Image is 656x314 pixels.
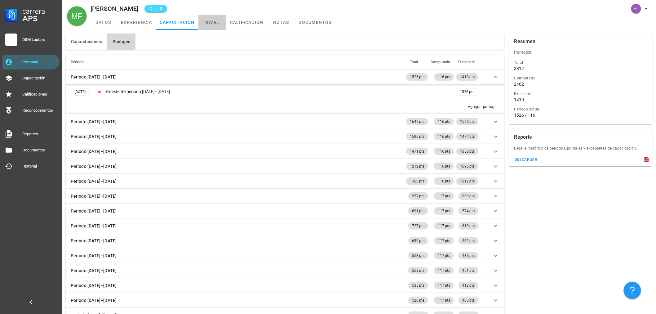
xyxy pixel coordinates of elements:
[71,267,117,274] div: Periodo [DATE]–[DATE]
[468,104,497,110] div: Agregar puntaje
[2,127,60,141] a: Reportes
[410,73,424,81] span: 1526 pts
[410,148,424,155] span: 1471 pts
[71,39,102,44] span: Capacitaciones
[22,164,57,169] div: Historial
[71,222,117,229] div: Periodo [DATE]–[DATE]
[412,282,424,289] span: 535 pts
[112,39,131,44] span: Puntajes
[514,106,647,112] div: Periodo actual
[67,6,87,26] div: avatar
[462,282,475,289] span: 418 pts
[91,5,138,12] div: [PERSON_NAME]
[462,192,475,200] span: 860 pts
[462,252,475,259] span: 436 pts
[412,237,424,244] span: 649 pts
[514,34,536,50] div: Resumen
[148,6,153,12] span: C
[460,133,475,140] span: 1474 pts
[460,148,475,155] span: 1355 pts
[22,37,57,42] div: DSM Lautaro
[438,267,450,274] span: 117 pts
[267,15,295,30] a: notas
[71,6,82,26] span: MF
[514,112,647,118] div: 1526 / 116
[71,60,84,64] span: Periodo
[226,15,267,30] a: calificación
[22,7,57,15] div: Carrera
[438,237,450,244] span: 117 pts
[198,15,226,30] a: nivel
[429,55,455,70] th: Computado
[514,97,524,102] div: 1410
[66,34,107,50] button: Capacitaciones
[514,60,647,66] div: Total
[22,148,57,153] div: Documentos
[410,118,424,125] span: 1642 pts
[462,297,475,304] span: 403 pts
[465,104,499,110] button: Agregar puntaje
[75,88,86,95] span: [DATE]
[460,73,475,81] span: 1410 pts
[512,155,540,164] button: descargar
[514,129,532,145] div: Reporte
[438,297,450,304] span: 117 pts
[462,267,475,274] span: 451 pts
[71,133,117,140] div: Periodo [DATE]–[DATE]
[66,55,405,70] th: Periodo
[462,222,475,230] span: 610 pts
[405,55,429,70] th: Total
[514,91,647,97] div: Excedente
[2,87,60,102] a: Calificaciones
[412,267,424,274] span: 568 pts
[460,118,475,125] span: 1526 pts
[2,103,60,118] a: Reconocimientos
[71,118,117,125] div: Periodo [DATE]–[DATE]
[438,118,450,125] span: 116 pts
[462,237,475,244] span: 532 pts
[514,66,524,71] div: 3812
[2,159,60,174] a: Historial
[22,108,57,113] div: Reconocimientos
[509,45,652,60] div: Puntajes
[460,88,474,95] span: 1526 pts
[22,60,57,65] div: Personal
[156,15,198,30] a: capacitación
[412,222,424,230] span: 727 pts
[410,60,418,64] span: Total
[438,207,450,215] span: 117 pts
[438,177,450,185] span: 116 pts
[22,76,57,81] div: Capacitación
[158,6,163,12] span: 3
[22,132,57,137] div: Reportes
[412,297,424,304] span: 520 pts
[71,297,117,304] div: Periodo [DATE]–[DATE]
[514,157,538,162] div: descargar
[22,92,57,97] div: Calificaciones
[438,282,450,289] span: 117 pts
[458,60,475,64] span: Excedente
[71,148,117,155] div: Periodo [DATE]–[DATE]
[71,163,117,170] div: Periodo [DATE]–[DATE]
[438,133,450,140] span: 116 pts
[71,252,117,259] div: Periodo [DATE]–[DATE]
[455,55,480,70] th: Excedente
[104,84,454,99] td: Excedente periodo [DATE]–[DATE]
[631,4,641,14] div: avatar
[438,148,450,155] span: 116 pts
[438,163,450,170] span: 116 pts
[71,237,117,244] div: Periodo [DATE]–[DATE]
[71,74,117,80] div: Periodo [DATE]–[DATE]
[438,192,450,200] span: 117 pts
[462,207,475,215] span: 574 pts
[460,163,475,170] span: 1096 pts
[412,207,424,215] span: 691 pts
[410,163,424,170] span: 1212 pts
[71,282,117,289] div: Periodo [DATE]–[DATE]
[117,15,156,30] a: experiencia
[438,222,450,230] span: 117 pts
[410,177,424,185] span: 1328 pts
[514,81,524,87] div: 2402
[410,133,424,140] span: 1590 pts
[2,143,60,158] a: Documentos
